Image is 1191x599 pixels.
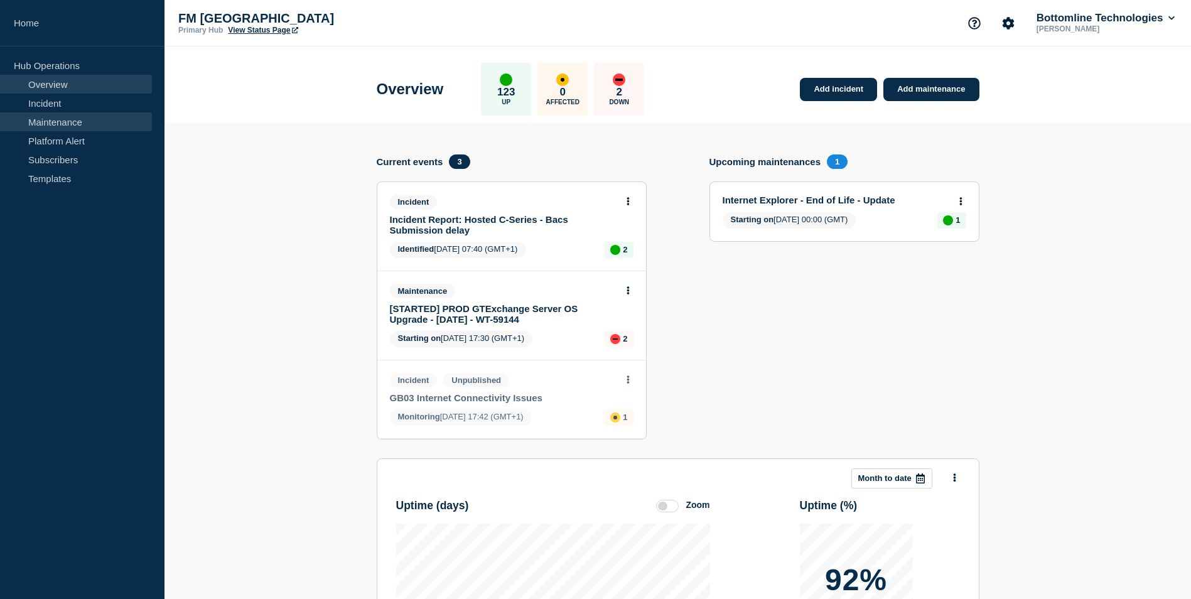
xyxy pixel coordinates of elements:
[560,86,566,99] p: 0
[556,73,569,86] div: affected
[800,78,877,101] a: Add incident
[500,73,512,86] div: up
[396,499,469,512] h3: Uptime ( days )
[956,215,960,225] p: 1
[610,334,620,344] div: down
[502,99,510,105] p: Up
[1034,12,1177,24] button: Bottomline Technologies
[390,303,617,325] a: [STARTED] PROD GTExchange Server OS Upgrade - [DATE] - WT-59144
[623,413,627,422] p: 1
[178,26,223,35] p: Primary Hub
[709,156,821,167] h4: Upcoming maintenances
[851,468,932,488] button: Month to date
[609,99,629,105] p: Down
[883,78,979,101] a: Add maintenance
[623,334,627,343] p: 2
[610,245,620,255] div: up
[825,565,887,595] p: 92%
[377,80,444,98] h1: Overview
[723,195,949,205] a: Internet Explorer - End of Life - Update
[858,473,912,483] p: Month to date
[731,215,774,224] span: Starting on
[800,499,858,512] h3: Uptime ( % )
[1034,24,1165,33] p: [PERSON_NAME]
[617,86,622,99] p: 2
[449,154,470,169] span: 3
[723,212,856,229] span: [DATE] 00:00 (GMT)
[686,500,709,510] div: Zoom
[961,10,988,36] button: Support
[610,413,620,423] div: affected
[377,156,443,167] h4: Current events
[178,11,429,26] p: FM [GEOGRAPHIC_DATA]
[995,10,1021,36] button: Account settings
[390,392,617,403] a: GB03 Internet Connectivity Issues
[497,86,515,99] p: 123
[390,373,438,387] span: Incident
[390,214,617,235] a: Incident Report: Hosted C-Series - Bacs Submission delay
[390,331,533,347] span: [DATE] 17:30 (GMT+1)
[623,245,627,254] p: 2
[827,154,848,169] span: 1
[390,284,456,298] span: Maintenance
[390,195,438,209] span: Incident
[613,73,625,86] div: down
[228,26,298,35] a: View Status Page
[546,99,579,105] p: Affected
[443,373,509,387] span: Unpublished
[390,409,532,426] span: [DATE] 17:42 (GMT+1)
[398,412,440,421] span: Monitoring
[398,244,434,254] span: Identified
[398,333,441,343] span: Starting on
[390,242,526,258] span: [DATE] 07:40 (GMT+1)
[943,215,953,225] div: up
